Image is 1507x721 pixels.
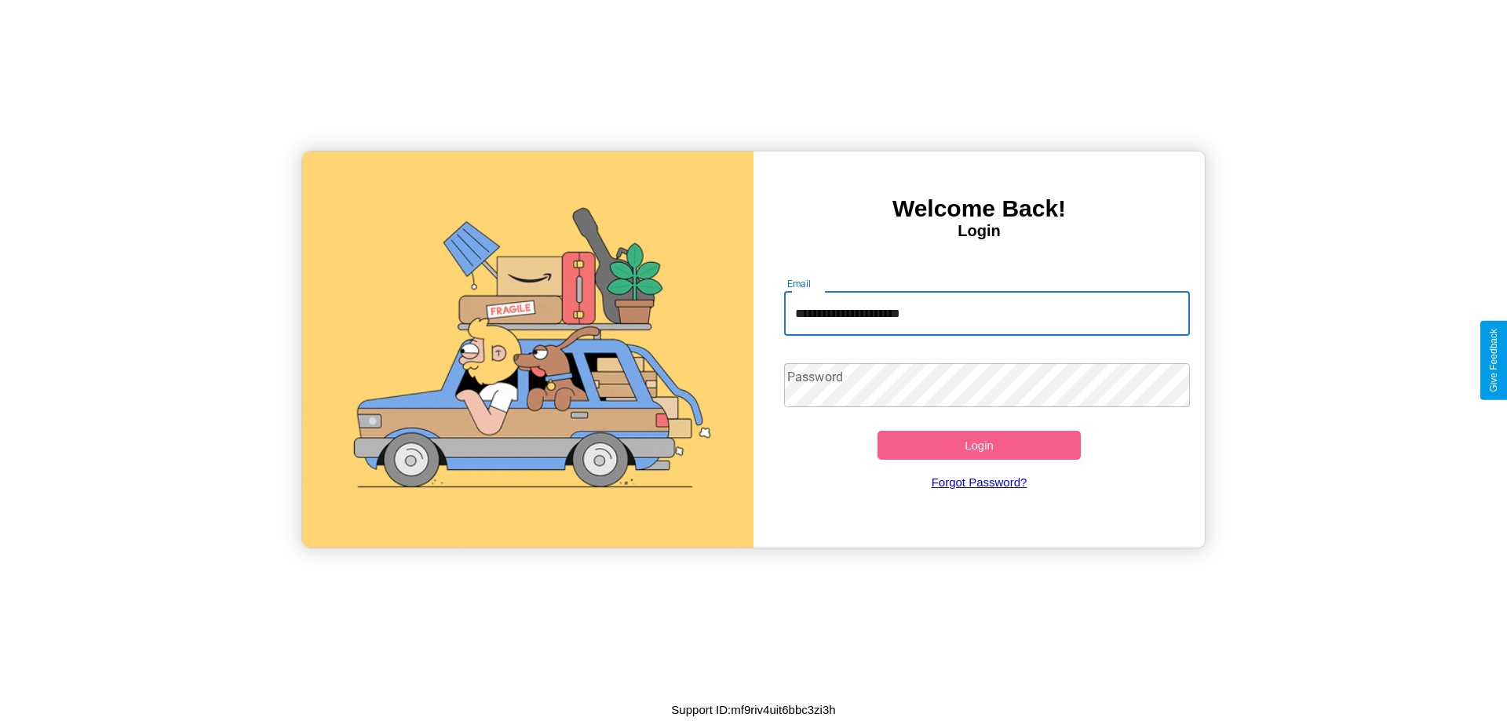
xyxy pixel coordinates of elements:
[776,460,1183,504] a: Forgot Password?
[671,699,835,720] p: Support ID: mf9riv4uit6bbc3zi3h
[787,277,812,290] label: Email
[1488,329,1499,392] div: Give Feedback
[878,431,1081,460] button: Login
[753,222,1205,240] h4: Login
[753,195,1205,222] h3: Welcome Back!
[302,151,753,548] img: gif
